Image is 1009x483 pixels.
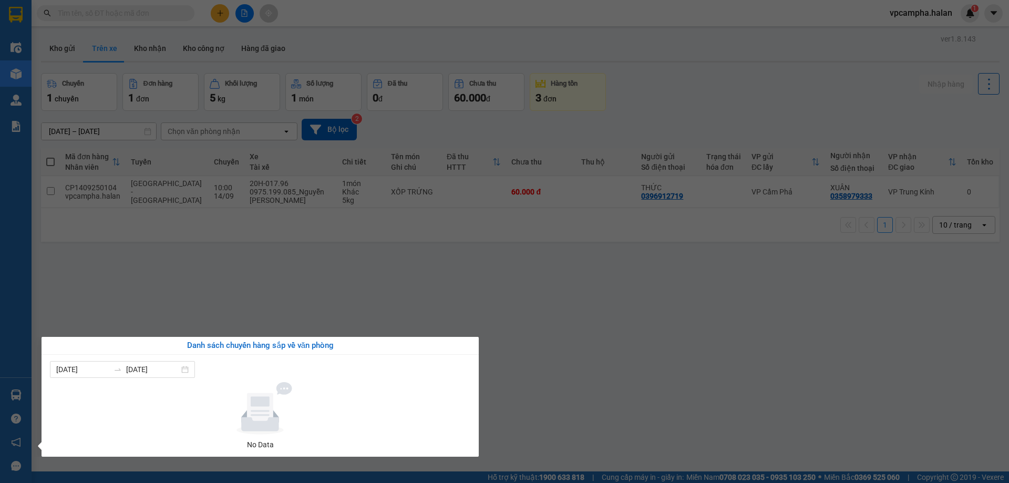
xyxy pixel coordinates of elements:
input: Đến ngày [126,364,179,375]
span: swap-right [114,365,122,374]
div: Danh sách chuyến hàng sắp về văn phòng [50,340,470,352]
input: Từ ngày [56,364,109,375]
span: to [114,365,122,374]
div: No Data [54,439,466,450]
